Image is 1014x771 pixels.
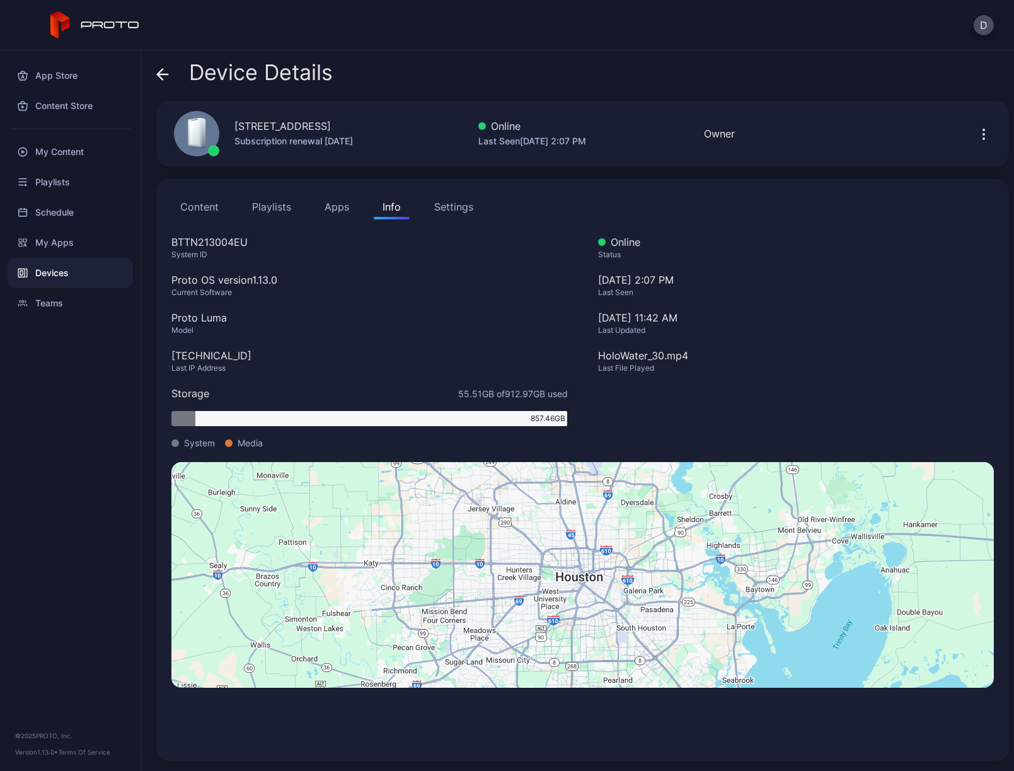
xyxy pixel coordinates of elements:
[15,731,125,741] div: © 2025 PROTO, Inc.
[478,119,586,134] div: Online
[238,436,263,449] span: Media
[171,235,568,250] div: BTTN213004EU
[171,325,568,335] div: Model
[598,287,994,298] div: Last Seen
[243,194,300,219] button: Playlists
[598,325,994,335] div: Last Updated
[704,126,735,141] div: Owner
[171,348,568,363] div: [TECHNICAL_ID]
[171,194,228,219] button: Content
[434,199,473,214] div: Settings
[598,250,994,260] div: Status
[374,194,410,219] button: Info
[383,199,401,214] div: Info
[189,61,333,84] span: Device Details
[974,15,994,35] button: D
[8,197,133,228] a: Schedule
[425,194,482,219] button: Settings
[8,61,133,91] a: App Store
[171,363,568,373] div: Last IP Address
[8,228,133,258] a: My Apps
[8,137,133,167] a: My Content
[8,258,133,288] a: Devices
[171,272,568,287] div: Proto OS version 1.13.0
[184,436,215,449] span: System
[171,250,568,260] div: System ID
[316,194,358,219] button: Apps
[171,287,568,298] div: Current Software
[598,348,994,363] div: HoloWater_30.mp4
[8,288,133,318] a: Teams
[58,748,110,756] a: Terms Of Service
[8,167,133,197] a: Playlists
[598,272,994,310] div: [DATE] 2:07 PM
[478,134,586,149] div: Last Seen [DATE] 2:07 PM
[171,386,209,401] div: Storage
[598,363,994,373] div: Last File Played
[234,119,331,134] div: [STREET_ADDRESS]
[598,310,994,325] div: [DATE] 11:42 AM
[598,235,994,250] div: Online
[15,748,58,756] span: Version 1.13.0 •
[531,413,565,424] span: 857.46 GB
[171,310,568,325] div: Proto Luma
[234,134,353,149] div: Subscription renewal [DATE]
[8,91,133,121] a: Content Store
[458,387,568,400] span: 55.51 GB of 912.97 GB used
